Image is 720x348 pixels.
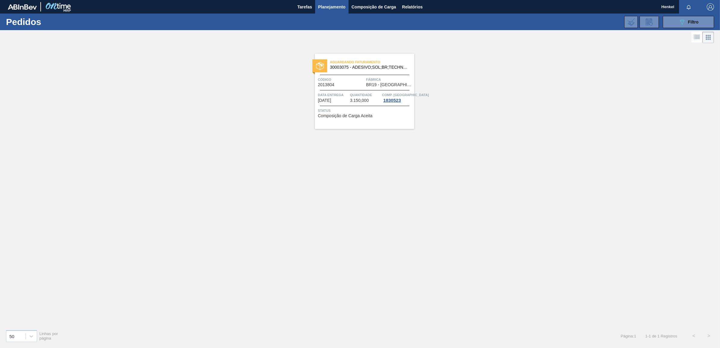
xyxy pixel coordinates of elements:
button: > [701,328,716,343]
img: status [316,62,324,70]
span: Status [318,108,413,114]
span: Planejamento [318,3,346,11]
button: Filtro [663,16,714,28]
span: Data entrega [318,92,349,98]
span: Código [318,77,365,83]
span: Comp. Carga [382,92,429,98]
img: TNhmsLtSVTkK8tSr43FrP2fwEKptu5GPRR3wAAAABJRU5ErkJggg== [8,4,37,10]
span: Filtro [688,20,699,24]
h1: Pedidos [6,18,99,25]
span: 2013804 [318,83,334,87]
span: 1 - 1 de 1 Registros [645,334,677,338]
div: 50 [9,334,14,339]
div: Solicitação de Revisão de Pedidos [640,16,659,28]
span: Fábrica [366,77,413,83]
span: Composição de Carga Aceita [318,114,372,118]
button: < [686,328,701,343]
span: Linhas por página [39,331,58,340]
span: Composição de Carga [352,3,396,11]
span: Aguardando Faturamento [330,59,414,65]
span: 16/09/2025 [318,98,331,103]
a: statusAguardando Faturamento30003075 - ADESIVO;SOL;BR;TECHNOMELT SUPRA HT 35125Código2013804Fábri... [306,54,414,129]
img: Logout [707,3,714,11]
div: Importar Negociações dos Pedidos [624,16,638,28]
span: Relatórios [402,3,423,11]
a: Comp. [GEOGRAPHIC_DATA]1830523 [382,92,413,103]
button: Notificações [679,3,698,11]
div: Visão em Cards [703,32,714,43]
span: BR19 - Nova Rio [366,83,413,87]
span: 3.150,000 [350,98,369,103]
div: Visão em Lista [691,32,703,43]
span: 30003075 - ADESIVO;SOL;BR;TECHNOMELT SUPRA HT 35125 [330,65,409,70]
span: Tarefas [297,3,312,11]
span: Página : 1 [621,334,636,338]
div: 1830523 [382,98,402,103]
span: Quantidade [350,92,381,98]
